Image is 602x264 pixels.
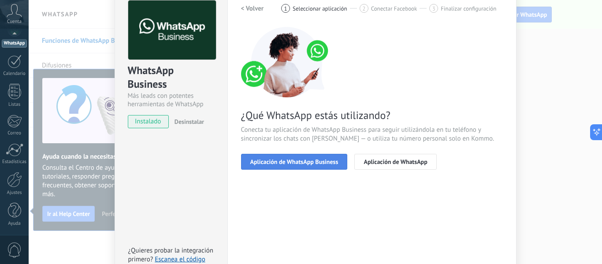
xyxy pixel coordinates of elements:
[128,63,215,92] div: WhatsApp Business
[293,5,347,12] span: Seleccionar aplicación
[241,4,264,13] h2: < Volver
[2,159,27,165] div: Estadísticas
[371,5,417,12] span: Conectar Facebook
[432,5,435,12] span: 3
[2,102,27,108] div: Listas
[7,19,22,25] span: Cuenta
[241,126,503,143] span: Conecta tu aplicación de WhatsApp Business para seguir utilizándola en tu teléfono y sincronizar ...
[284,5,287,12] span: 1
[441,5,496,12] span: Finalizar configuración
[128,115,168,128] span: instalado
[2,130,27,136] div: Correo
[362,5,365,12] span: 2
[354,154,436,170] button: Aplicación de WhatsApp
[2,39,27,48] div: WhatsApp
[175,118,204,126] span: Desinstalar
[128,246,214,264] span: ¿Quieres probar la integración primero?
[2,71,27,77] div: Calendario
[241,27,334,97] img: connect number
[128,0,216,60] img: logo_main.png
[2,190,27,196] div: Ajustes
[128,92,215,108] div: Más leads con potentes herramientas de WhatsApp
[364,159,427,165] span: Aplicación de WhatsApp
[250,159,338,165] span: Aplicación de WhatsApp Business
[241,108,503,122] span: ¿Qué WhatsApp estás utilizando?
[2,221,27,227] div: Ayuda
[241,0,264,16] button: < Volver
[171,115,204,128] button: Desinstalar
[241,154,348,170] button: Aplicación de WhatsApp Business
